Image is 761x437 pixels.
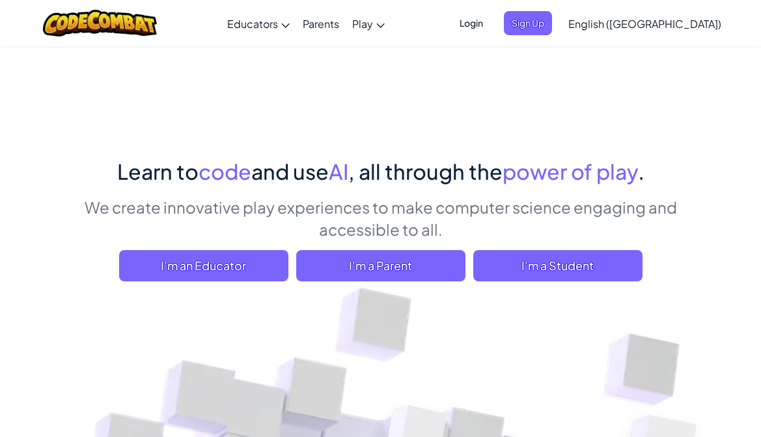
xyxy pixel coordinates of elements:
[568,17,721,31] span: English ([GEOGRAPHIC_DATA])
[352,17,373,31] span: Play
[227,17,278,31] span: Educators
[346,6,391,41] a: Play
[503,158,638,184] span: power of play
[296,6,346,41] a: Parents
[329,158,348,184] span: AI
[348,158,503,184] span: , all through the
[117,158,199,184] span: Learn to
[562,6,728,41] a: English ([GEOGRAPHIC_DATA])
[251,158,329,184] span: and use
[504,11,552,35] button: Sign Up
[43,10,157,36] img: CodeCombat logo
[119,250,288,281] a: I'm an Educator
[452,11,491,35] button: Login
[75,196,687,240] p: We create innovative play experiences to make computer science engaging and accessible to all.
[638,158,644,184] span: .
[221,6,296,41] a: Educators
[296,250,465,281] a: I'm a Parent
[473,250,643,281] button: I'm a Student
[199,158,251,184] span: code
